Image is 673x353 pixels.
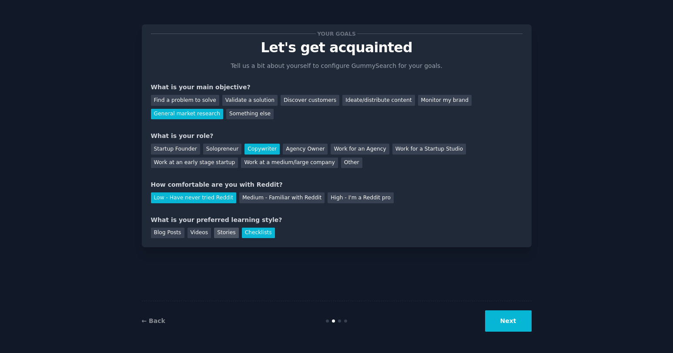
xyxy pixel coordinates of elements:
[151,215,522,225] div: What is your preferred learning style?
[342,95,415,106] div: Ideate/distribute content
[151,192,236,203] div: Low - Have never tried Reddit
[316,29,358,38] span: Your goals
[328,192,394,203] div: High - I'm a Reddit pro
[283,144,328,155] div: Agency Owner
[341,158,362,168] div: Other
[151,144,200,155] div: Startup Founder
[392,144,466,155] div: Work for a Startup Studio
[222,95,278,106] div: Validate a solution
[418,95,472,106] div: Monitor my brand
[239,192,325,203] div: Medium - Familiar with Reddit
[331,144,389,155] div: Work for an Agency
[151,228,184,239] div: Blog Posts
[203,144,241,155] div: Solopreneur
[151,40,522,55] p: Let's get acquainted
[142,317,165,324] a: ← Back
[151,95,219,106] div: Find a problem to solve
[151,180,522,189] div: How comfortable are you with Reddit?
[485,310,532,332] button: Next
[242,228,275,239] div: Checklists
[227,61,446,71] p: Tell us a bit about yourself to configure GummySearch for your goals.
[226,109,274,120] div: Something else
[214,228,238,239] div: Stories
[188,228,211,239] div: Videos
[281,95,339,106] div: Discover customers
[151,83,522,92] div: What is your main objective?
[241,158,338,168] div: Work at a medium/large company
[151,131,522,141] div: What is your role?
[244,144,280,155] div: Copywriter
[151,109,224,120] div: General market research
[151,158,238,168] div: Work at an early stage startup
